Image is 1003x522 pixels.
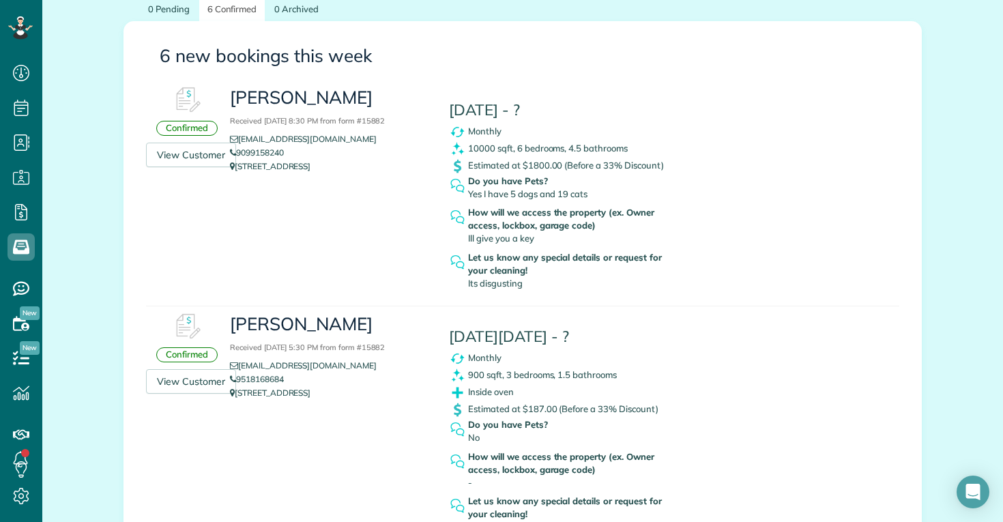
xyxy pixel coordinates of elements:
[468,206,674,232] strong: How will we access the property (ex. Owner access, lockbox, garage code)
[156,121,218,136] div: Confirmed
[468,143,628,154] span: 10000 sqft, 6 bedrooms, 4.5 bathrooms
[146,369,236,394] a: View Customer
[20,306,40,320] span: New
[156,347,218,362] div: Confirmed
[468,175,674,188] strong: Do you have Pets?
[166,306,207,347] img: Booking #608465
[449,158,466,175] img: dollar_symbol_icon-bd8a6898b2649ec353a9eba708ae97d8d7348bddd7d2aed9b7e4bf5abd9f4af5.png
[449,401,466,418] img: dollar_symbol_icon-bd8a6898b2649ec353a9eba708ae97d8d7348bddd7d2aed9b7e4bf5abd9f4af5.png
[468,386,514,397] span: Inside oven
[468,432,480,443] span: No
[230,116,385,126] small: Received [DATE] 8:30 PM from form #15882
[230,343,385,352] small: Received [DATE] 5:30 PM from form #15882
[449,124,466,141] img: recurrence_symbol_icon-7cc721a9f4fb8f7b0289d3d97f09a2e367b638918f1a67e51b1e7d8abe5fb8d8.png
[468,352,501,363] span: Monthly
[468,369,617,380] span: 900 sqft, 3 bedrooms, 1.5 bathrooms
[449,350,466,367] img: recurrence_symbol_icon-7cc721a9f4fb8f7b0289d3d97f09a2e367b638918f1a67e51b1e7d8abe5fb8d8.png
[468,495,674,521] strong: Let us know any special details or request for your cleaning!
[230,374,284,384] a: 9518168684
[230,315,428,353] h3: [PERSON_NAME]
[957,476,989,508] div: Open Intercom Messenger
[468,278,522,289] span: Its disgusting
[20,341,40,355] span: New
[468,477,472,488] span: -
[166,80,207,121] img: Booking #608498
[468,233,534,244] span: Ill give you a key
[449,102,703,119] h4: [DATE] - ?
[468,251,674,277] strong: Let us know any special details or request for your cleaning!
[230,386,428,400] p: [STREET_ADDRESS]
[449,209,466,226] img: question_symbol_icon-fa7b350da2b2fea416cef77984ae4cf4944ea5ab9e3d5925827a5d6b7129d3f6.png
[449,141,466,158] img: clean_symbol_icon-dd072f8366c07ea3eb8378bb991ecd12595f4b76d916a6f83395f9468ae6ecae.png
[449,384,466,401] img: extras_symbol_icon-f5f8d448bd4f6d592c0b405ff41d4b7d97c126065408080e4130a9468bdbe444.png
[468,418,674,431] strong: Do you have Pets?
[230,134,387,144] a: [EMAIL_ADDRESS][DOMAIN_NAME]
[468,188,587,199] span: Yes I have 5 dogs and 19 cats
[449,177,466,194] img: question_symbol_icon-fa7b350da2b2fea416cef77984ae4cf4944ea5ab9e3d5925827a5d6b7129d3f6.png
[449,367,466,384] img: clean_symbol_icon-dd072f8366c07ea3eb8378bb991ecd12595f4b76d916a6f83395f9468ae6ecae.png
[230,160,428,173] p: [STREET_ADDRESS]
[468,403,658,414] span: Estimated at $187.00 (Before a 33% Discount)
[230,147,284,158] a: 9099158240
[449,453,466,470] img: question_symbol_icon-fa7b350da2b2fea416cef77984ae4cf4944ea5ab9e3d5925827a5d6b7129d3f6.png
[468,160,663,171] span: Estimated at $1800.00 (Before a 33% Discount)
[468,450,674,476] strong: How will we access the property (ex. Owner access, lockbox, garage code)
[230,360,387,371] a: [EMAIL_ADDRESS][DOMAIN_NAME]
[449,497,466,514] img: question_symbol_icon-fa7b350da2b2fea416cef77984ae4cf4944ea5ab9e3d5925827a5d6b7129d3f6.png
[449,328,703,345] h4: [DATE][DATE] - ?
[449,421,466,438] img: question_symbol_icon-fa7b350da2b2fea416cef77984ae4cf4944ea5ab9e3d5925827a5d6b7129d3f6.png
[146,143,236,167] a: View Customer
[449,254,466,271] img: question_symbol_icon-fa7b350da2b2fea416cef77984ae4cf4944ea5ab9e3d5925827a5d6b7129d3f6.png
[160,46,886,66] h3: 6 new bookings this week
[230,88,428,127] h3: [PERSON_NAME]
[468,126,501,136] span: Monthly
